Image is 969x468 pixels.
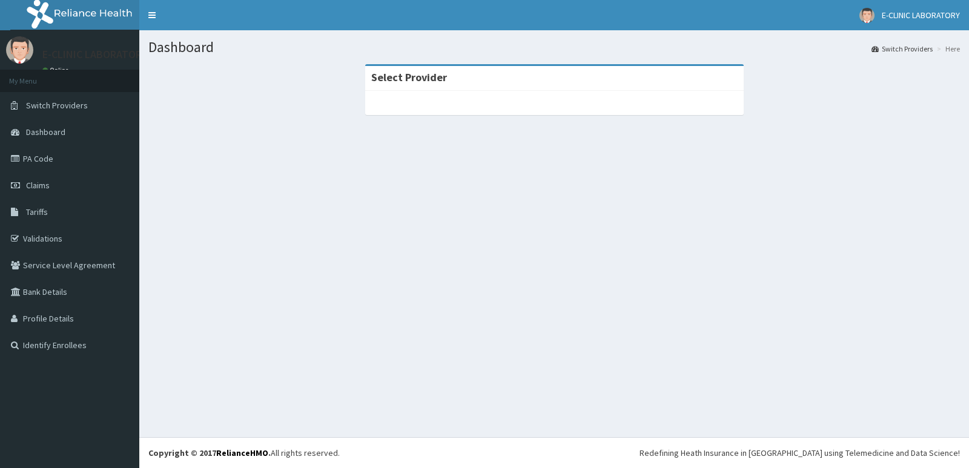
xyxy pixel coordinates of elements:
[148,447,271,458] strong: Copyright © 2017 .
[26,127,65,137] span: Dashboard
[371,70,447,84] strong: Select Provider
[26,100,88,111] span: Switch Providers
[859,8,875,23] img: User Image
[882,10,960,21] span: E-CLINIC LABORATORY
[871,44,933,54] a: Switch Providers
[139,437,969,468] footer: All rights reserved.
[26,180,50,191] span: Claims
[934,44,960,54] li: Here
[26,206,48,217] span: Tariffs
[42,66,71,74] a: Online
[640,447,960,459] div: Redefining Heath Insurance in [GEOGRAPHIC_DATA] using Telemedicine and Data Science!
[42,49,147,60] p: E-CLINIC LABORATORY
[216,447,268,458] a: RelianceHMO
[148,39,960,55] h1: Dashboard
[6,36,33,64] img: User Image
